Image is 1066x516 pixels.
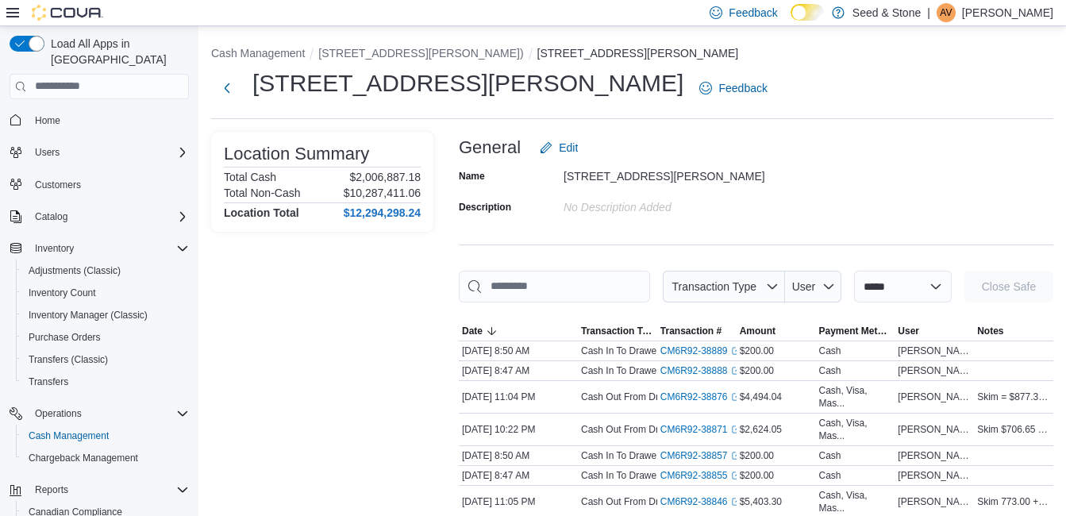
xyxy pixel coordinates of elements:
span: Transfers (Classic) [29,353,108,366]
span: Feedback [718,80,767,96]
button: Notes [974,322,1053,341]
a: CM6R92-38855External link [660,469,741,482]
div: [DATE] 8:50 AM [459,446,578,465]
span: Home [35,114,60,127]
div: Cash [818,345,841,357]
span: Skim = $877.30 Diff = $0.09 [977,391,1050,403]
svg: External link [731,366,741,375]
span: Notes [977,325,1003,337]
label: Description [459,201,511,214]
button: Users [3,141,195,164]
span: $5,403.30 [740,495,782,508]
nav: An example of EuiBreadcrumbs [211,45,1053,64]
span: Reports [35,483,68,496]
div: [DATE] 8:47 AM [459,361,578,380]
svg: External link [731,346,741,356]
div: No Description added [564,194,776,214]
span: Customers [29,175,189,194]
a: CM6R92-38857External link [660,449,741,462]
span: Cash Management [22,426,189,445]
a: Inventory Manager (Classic) [22,306,154,325]
span: $200.00 [740,449,774,462]
a: CM6R92-38871External link [660,423,741,436]
h6: Total Non-Cash [224,187,301,199]
span: Chargeback Management [22,449,189,468]
span: Payment Methods [818,325,891,337]
button: Cash Management [16,425,195,447]
input: Dark Mode [791,4,824,21]
div: Cash, Visa, Mas... [818,384,891,410]
button: Inventory Count [16,282,195,304]
button: Next [211,72,243,104]
button: User [785,271,841,302]
a: CM6R92-38889External link [660,345,741,357]
span: Customers [35,179,81,191]
span: Date [462,325,483,337]
span: Reports [29,480,189,499]
a: Customers [29,175,87,194]
svg: External link [731,497,741,506]
button: Payment Methods [815,322,895,341]
button: Transaction Type [578,322,657,341]
h4: Location Total [224,206,299,219]
span: $200.00 [740,364,774,377]
a: Transfers [22,372,75,391]
div: [DATE] 10:22 PM [459,420,578,439]
span: Users [29,143,189,162]
span: Operations [29,404,189,423]
h1: [STREET_ADDRESS][PERSON_NAME] [252,67,683,99]
label: Name [459,170,485,183]
a: Transfers (Classic) [22,350,114,369]
span: User [792,280,816,293]
span: $2,624.05 [740,423,782,436]
svg: External link [731,392,741,402]
span: Transfers [29,375,68,388]
button: Amount [737,322,816,341]
p: Cash Out From Drawer (Cash Register Drawer 2 ) [581,423,793,436]
span: Close Safe [982,279,1036,295]
div: Cash, Visa, Mas... [818,489,891,514]
span: Inventory [35,242,74,255]
button: Cash Management [211,47,305,60]
button: Operations [3,402,195,425]
a: Inventory Count [22,283,102,302]
button: Edit [533,132,584,164]
span: Inventory Manager (Classic) [29,309,148,322]
button: Inventory [3,237,195,260]
span: Home [29,110,189,130]
button: [STREET_ADDRESS][PERSON_NAME]) [318,47,523,60]
span: Cash Management [29,429,109,442]
input: This is a search bar. As you type, the results lower in the page will automatically filter. [459,271,650,302]
button: Transaction # [657,322,737,341]
span: Adjustments (Classic) [29,264,121,277]
span: Transaction Type [672,280,756,293]
h4: $12,294,298.24 [344,206,421,219]
span: Purchase Orders [29,331,101,344]
p: Cash Out From Drawer (Cash Register Drawer 1) [581,495,790,508]
span: Catalog [29,207,189,226]
p: Cash In To Drawer (Cash Register Drawer 2 ) [581,364,773,377]
span: $200.00 [740,469,774,482]
div: [DATE] 8:47 AM [459,466,578,485]
span: $200.00 [740,345,774,357]
div: Cash [818,449,841,462]
span: Purchase Orders [22,328,189,347]
button: Reports [3,479,195,501]
span: Inventory Manager (Classic) [22,306,189,325]
button: Customers [3,173,195,196]
p: [PERSON_NAME] [962,3,1053,22]
a: Purchase Orders [22,328,107,347]
p: Cash In To Drawer (Cash Register Drawer 2 ) [581,449,773,462]
p: Seed & Stone [852,3,921,22]
span: Skim 773.00 +19.92 [977,495,1050,508]
span: [PERSON_NAME] [898,469,971,482]
div: [DATE] 11:04 PM [459,387,578,406]
span: Amount [740,325,775,337]
span: Transaction # [660,325,722,337]
span: [PERSON_NAME] [898,423,971,436]
span: [PERSON_NAME] [898,391,971,403]
span: Inventory [29,239,189,258]
span: Transaction Type [581,325,654,337]
span: AV [940,3,952,22]
button: User [895,322,974,341]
